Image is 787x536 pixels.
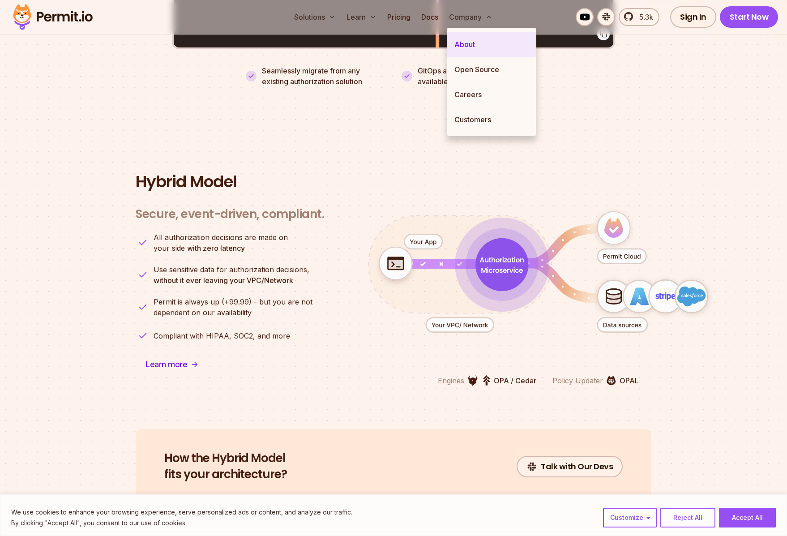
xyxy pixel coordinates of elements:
[447,107,536,132] a: Customers
[343,8,380,26] button: Learn
[262,65,385,87] p: Seamlessly migrate from any existing authorization solution
[11,507,352,518] p: We use cookies to enhance your browsing experience, serve personalized ads or content, and analyz...
[136,173,651,191] h2: Hybrid Model
[494,375,536,386] p: OPA / Cedar
[619,8,659,26] a: 5.3k
[603,508,657,527] button: Customize
[340,185,736,359] div: animation
[9,2,97,32] img: Permit logo
[136,354,209,375] a: Learn more
[620,375,639,386] p: OPAL
[291,8,339,26] button: Solutions
[154,296,312,307] span: Permit is always up (+99.99) - but you are not
[552,375,603,386] p: Policy Updater
[634,12,653,22] span: 5.3k
[187,244,245,253] strong: with zero latency
[154,296,312,318] p: dependent on our availability
[660,508,715,527] button: Reject All
[720,6,778,28] a: Start Now
[154,232,288,243] span: All authorization decisions are made on
[670,6,716,28] a: Sign In
[384,8,414,26] a: Pricing
[154,330,290,341] p: Compliant with HIPAA, SOC2, and more
[136,207,324,222] h3: Secure, event-driven, compliant.
[517,456,623,477] a: Talk with Our Devs
[418,8,442,26] a: Docs
[719,508,776,527] button: Accept All
[154,232,288,253] p: your side
[445,8,496,26] button: Company
[154,276,293,285] strong: without it ever leaving your VPC/Network
[164,450,287,467] span: How the Hybrid Model
[145,358,187,371] span: Learn more
[447,57,536,82] a: Open Source
[164,450,287,483] h2: fits your architecture?
[418,65,503,87] p: GitOps and Multi-tenancy available out-of-the-box
[11,518,352,528] p: By clicking "Accept All", you consent to our use of cookies.
[447,32,536,57] a: About
[447,82,536,107] a: Careers
[438,375,464,386] p: Engines
[154,264,309,275] span: Use sensitive data for authorization decisions,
